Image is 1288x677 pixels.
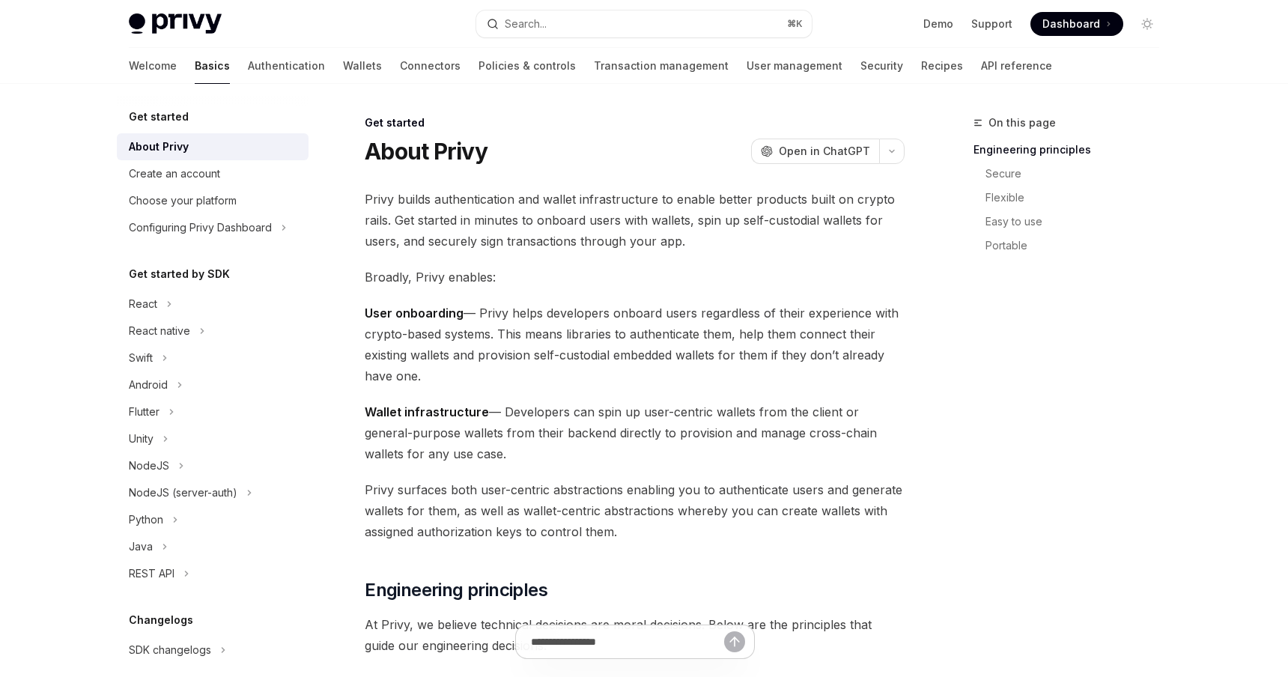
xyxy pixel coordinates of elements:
div: About Privy [129,138,189,156]
h5: Get started by SDK [129,265,230,283]
a: Demo [923,16,953,31]
a: Authentication [248,48,325,84]
div: Swift [129,349,153,367]
span: Open in ChatGPT [779,144,870,159]
a: Wallets [343,48,382,84]
span: At Privy, we believe technical decisions are moral decisions. Below are the principles that guide... [365,614,905,656]
a: Secure [985,162,1171,186]
a: Welcome [129,48,177,84]
div: NodeJS (server-auth) [129,484,237,502]
button: Send message [724,631,745,652]
span: Privy surfaces both user-centric abstractions enabling you to authenticate users and generate wal... [365,479,905,542]
button: Search...⌘K [476,10,812,37]
div: Unity [129,430,154,448]
div: Create an account [129,165,220,183]
span: Broadly, Privy enables: [365,267,905,288]
span: Privy builds authentication and wallet infrastructure to enable better products built on crypto r... [365,189,905,252]
h5: Get started [129,108,189,126]
a: Recipes [921,48,963,84]
a: Support [971,16,1012,31]
a: User management [747,48,842,84]
div: Get started [365,115,905,130]
a: Engineering principles [973,138,1171,162]
a: Easy to use [985,210,1171,234]
button: Open in ChatGPT [751,139,879,164]
a: Basics [195,48,230,84]
div: Choose your platform [129,192,237,210]
span: Engineering principles [365,578,547,602]
a: Connectors [400,48,461,84]
div: Configuring Privy Dashboard [129,219,272,237]
span: ⌘ K [787,18,803,30]
div: Flutter [129,403,160,421]
a: Dashboard [1030,12,1123,36]
a: Create an account [117,160,309,187]
a: Flexible [985,186,1171,210]
a: Transaction management [594,48,729,84]
a: Portable [985,234,1171,258]
strong: User onboarding [365,306,464,321]
button: Toggle dark mode [1135,12,1159,36]
a: About Privy [117,133,309,160]
a: API reference [981,48,1052,84]
div: Python [129,511,163,529]
img: light logo [129,13,222,34]
a: Security [860,48,903,84]
div: SDK changelogs [129,641,211,659]
div: Java [129,538,153,556]
a: Choose your platform [117,187,309,214]
div: Search... [505,15,547,33]
div: NodeJS [129,457,169,475]
span: On this page [988,114,1056,132]
strong: Wallet infrastructure [365,404,489,419]
div: REST API [129,565,174,583]
h5: Changelogs [129,611,193,629]
div: Android [129,376,168,394]
span: — Developers can spin up user-centric wallets from the client or general-purpose wallets from the... [365,401,905,464]
div: React [129,295,157,313]
h1: About Privy [365,138,487,165]
div: React native [129,322,190,340]
span: — Privy helps developers onboard users regardless of their experience with crypto-based systems. ... [365,303,905,386]
a: Policies & controls [479,48,576,84]
span: Dashboard [1042,16,1100,31]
